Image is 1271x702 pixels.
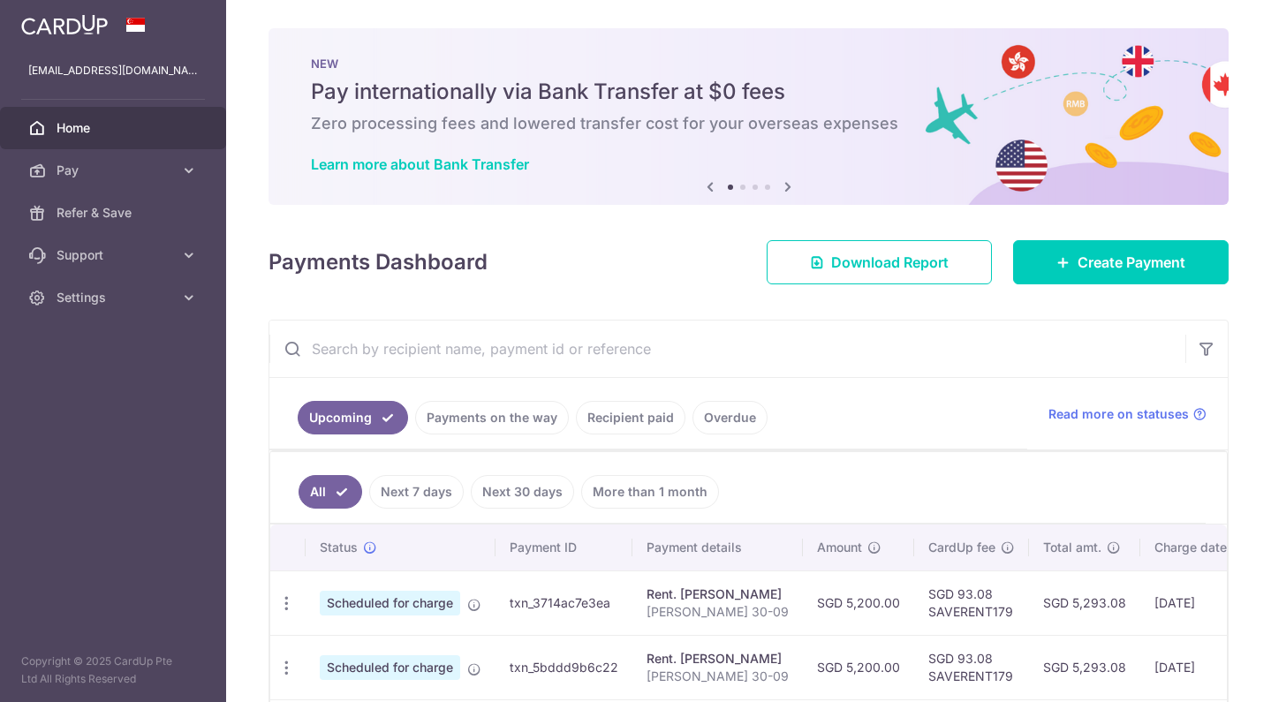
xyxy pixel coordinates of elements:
th: Payment ID [496,525,632,570]
a: Upcoming [298,401,408,434]
div: Rent. [PERSON_NAME] [647,585,789,603]
p: [PERSON_NAME] 30-09 [647,668,789,685]
td: SGD 5,200.00 [803,570,914,635]
td: [DATE] [1140,570,1260,635]
span: Settings [57,289,173,306]
td: SGD 5,293.08 [1029,570,1140,635]
span: Status [320,539,358,556]
td: [DATE] [1140,635,1260,699]
span: Download Report [831,252,949,273]
iframe: Opens a widget where you can find more information [1157,649,1253,693]
a: Create Payment [1013,240,1229,284]
span: Refer & Save [57,204,173,222]
span: Amount [817,539,862,556]
a: Read more on statuses [1048,405,1207,423]
span: Home [57,119,173,137]
img: CardUp [21,14,108,35]
a: Learn more about Bank Transfer [311,155,529,173]
span: Support [57,246,173,264]
p: [PERSON_NAME] 30-09 [647,603,789,621]
a: Next 7 days [369,475,464,509]
span: CardUp fee [928,539,995,556]
a: Recipient paid [576,401,685,434]
td: SGD 93.08 SAVERENT179 [914,570,1029,635]
td: SGD 5,200.00 [803,635,914,699]
td: SGD 93.08 SAVERENT179 [914,635,1029,699]
a: More than 1 month [581,475,719,509]
span: Create Payment [1078,252,1185,273]
h5: Pay internationally via Bank Transfer at $0 fees [311,78,1186,106]
p: [EMAIL_ADDRESS][DOMAIN_NAME] [28,62,198,79]
td: txn_5bddd9b6c22 [496,635,632,699]
a: Overdue [692,401,768,434]
a: Download Report [767,240,992,284]
span: Total amt. [1043,539,1101,556]
span: Read more on statuses [1048,405,1189,423]
th: Payment details [632,525,803,570]
a: All [299,475,362,509]
p: NEW [311,57,1186,71]
h6: Zero processing fees and lowered transfer cost for your overseas expenses [311,113,1186,134]
a: Payments on the way [415,401,569,434]
h4: Payments Dashboard [269,246,488,278]
span: Charge date [1154,539,1227,556]
td: SGD 5,293.08 [1029,635,1140,699]
td: txn_3714ac7e3ea [496,570,632,635]
span: Scheduled for charge [320,655,460,680]
input: Search by recipient name, payment id or reference [269,321,1185,377]
span: Pay [57,162,173,179]
a: Next 30 days [471,475,574,509]
img: Bank transfer banner [269,28,1229,205]
div: Rent. [PERSON_NAME] [647,650,789,668]
span: Scheduled for charge [320,591,460,615]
